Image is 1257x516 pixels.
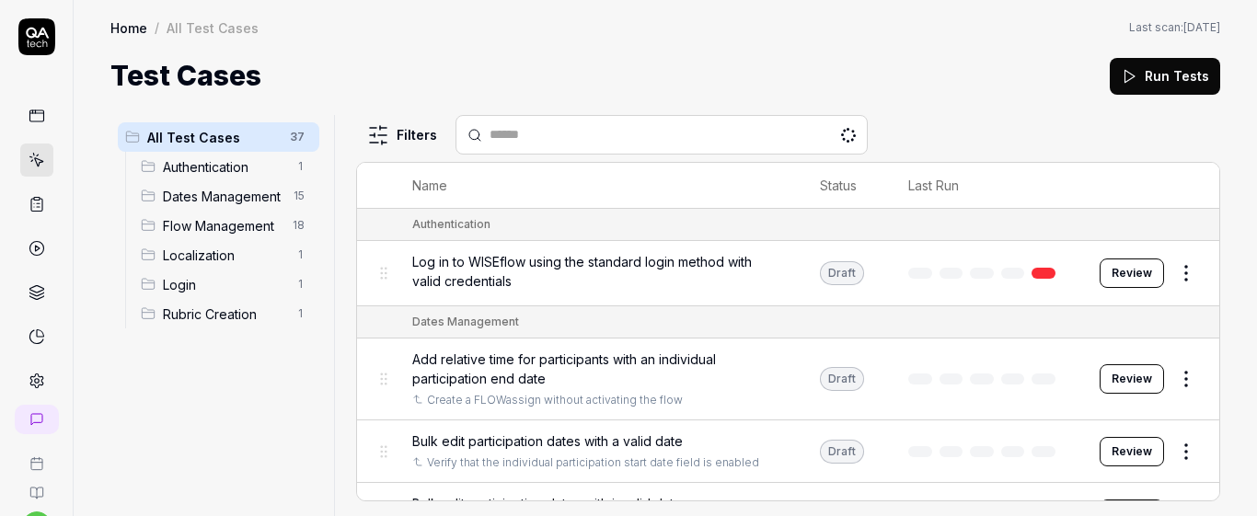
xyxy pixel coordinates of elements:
[110,18,147,37] a: Home
[285,214,312,236] span: 18
[133,181,319,211] div: Drag to reorderDates Management15
[133,269,319,299] div: Drag to reorderLogin1
[394,163,801,209] th: Name
[412,314,519,330] div: Dates Management
[167,18,259,37] div: All Test Cases
[163,187,283,206] span: Dates Management
[412,350,783,388] span: Add relative time for participants with an individual participation end date
[820,440,864,464] div: Draft
[801,163,890,209] th: Status
[1183,20,1220,34] time: [DATE]
[357,420,1219,483] tr: Bulk edit participation dates with a valid dateVerify that the individual participation start dat...
[412,252,783,291] span: Log in to WISEflow using the standard login method with valid credentials
[147,128,279,147] span: All Test Cases
[412,494,688,513] span: Bulk edit participation dates with invalid dates
[290,273,312,295] span: 1
[412,431,683,451] span: Bulk edit participation dates with a valid date
[163,304,286,324] span: Rubric Creation
[1100,364,1164,394] button: Review
[163,157,286,177] span: Authentication
[290,244,312,266] span: 1
[7,471,65,500] a: Documentation
[356,117,448,154] button: Filters
[427,454,759,471] a: Verify that the individual participation start date field is enabled
[890,163,1081,209] th: Last Run
[133,211,319,240] div: Drag to reorderFlow Management18
[283,126,312,148] span: 37
[7,441,65,471] a: Book a call with us
[820,261,864,285] div: Draft
[1110,58,1220,95] button: Run Tests
[290,303,312,325] span: 1
[133,240,319,269] div: Drag to reorderLocalization1
[820,367,864,391] div: Draft
[427,392,683,408] a: Create a FLOWassign without activating the flow
[163,275,286,294] span: Login
[133,152,319,181] div: Drag to reorderAuthentication1
[163,246,286,265] span: Localization
[1100,437,1164,466] button: Review
[1100,258,1164,288] button: Review
[110,55,261,97] h1: Test Cases
[290,155,312,178] span: 1
[15,405,59,434] a: New conversation
[286,185,312,207] span: 15
[1129,19,1220,36] button: Last scan:[DATE]
[133,299,319,328] div: Drag to reorderRubric Creation1
[412,216,490,233] div: Authentication
[155,18,159,37] div: /
[357,241,1219,306] tr: Log in to WISEflow using the standard login method with valid credentialsDraftReview
[357,338,1219,420] tr: Add relative time for participants with an individual participation end dateCreate a FLOWassign w...
[163,216,282,235] span: Flow Management
[1129,19,1220,36] span: Last scan:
